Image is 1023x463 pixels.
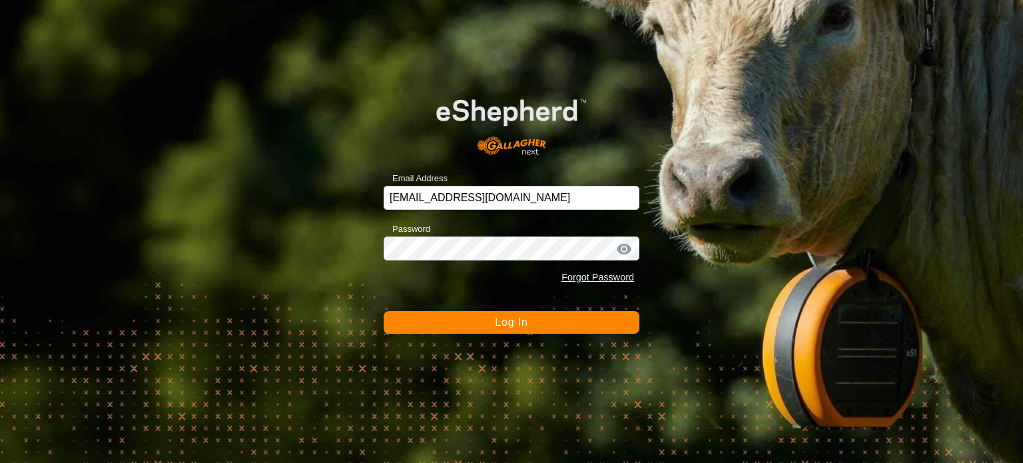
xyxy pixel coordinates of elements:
label: Password [384,223,430,236]
img: E-shepherd Logo [409,78,613,165]
label: Email Address [384,172,448,185]
span: Log In [495,316,527,328]
button: Log In [384,311,639,334]
a: Forgot Password [561,272,634,282]
input: Email Address [384,186,639,210]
